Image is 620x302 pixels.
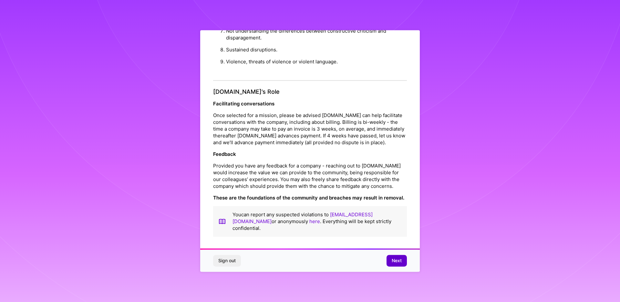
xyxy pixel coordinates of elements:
[213,163,407,190] p: Provided you have any feedback for a company - reaching out to [DOMAIN_NAME] would increase the v...
[213,112,407,146] p: Once selected for a mission, please be advised [DOMAIN_NAME] can help facilitate conversations wi...
[218,211,226,232] img: book icon
[226,25,407,44] li: Not understanding the differences between constructive criticism and disparagement.
[309,219,320,225] a: here
[392,258,402,264] span: Next
[218,258,236,264] span: Sign out
[226,44,407,56] li: Sustained disruptions.
[213,88,407,95] h4: [DOMAIN_NAME]’s Role
[213,101,274,107] strong: Facilitating conversations
[232,211,402,232] p: You can report any suspected violations to or anonymously . Everything will be kept strictly conf...
[232,212,373,225] a: [EMAIL_ADDRESS][DOMAIN_NAME]
[213,255,241,267] button: Sign out
[213,195,404,201] strong: These are the foundations of the community and breaches may result in removal.
[226,56,407,68] li: Violence, threats of violence or violent language.
[213,151,236,157] strong: Feedback
[387,255,407,267] button: Next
